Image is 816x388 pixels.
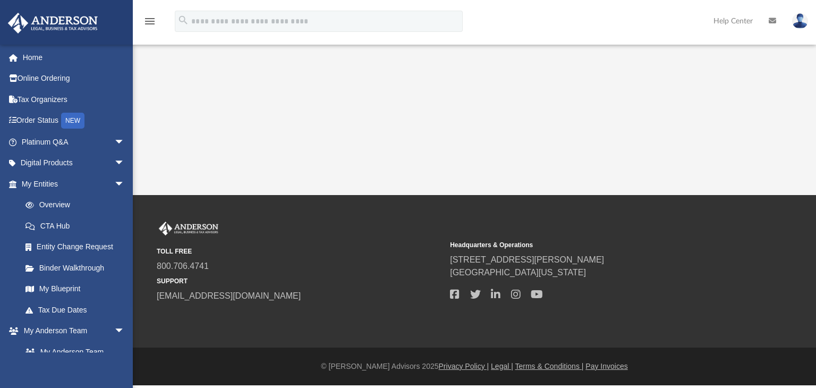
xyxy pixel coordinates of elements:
small: TOLL FREE [157,247,443,256]
i: menu [143,15,156,28]
small: SUPPORT [157,276,443,286]
a: Privacy Policy | [439,362,489,370]
a: Digital Productsarrow_drop_down [7,153,141,174]
span: arrow_drop_down [114,131,135,153]
a: Binder Walkthrough [15,257,141,279]
div: © [PERSON_NAME] Advisors 2025 [133,361,816,372]
a: My Anderson Teamarrow_drop_down [7,320,135,342]
a: [STREET_ADDRESS][PERSON_NAME] [450,255,604,264]
a: 800.706.4741 [157,262,209,271]
small: Headquarters & Operations [450,240,736,250]
a: [GEOGRAPHIC_DATA][US_STATE] [450,268,586,277]
span: arrow_drop_down [114,320,135,342]
a: Online Ordering [7,68,141,89]
a: Legal | [491,362,513,370]
a: Order StatusNEW [7,110,141,132]
a: My Entitiesarrow_drop_down [7,173,141,195]
a: menu [143,20,156,28]
a: Pay Invoices [585,362,627,370]
a: Platinum Q&Aarrow_drop_down [7,131,141,153]
img: User Pic [792,13,808,29]
a: Tax Due Dates [15,299,141,320]
div: NEW [61,113,84,129]
span: arrow_drop_down [114,173,135,195]
a: My Anderson Team [15,341,130,362]
img: Anderson Advisors Platinum Portal [157,222,220,235]
span: arrow_drop_down [114,153,135,174]
a: Terms & Conditions | [515,362,584,370]
a: CTA Hub [15,215,141,237]
a: [EMAIL_ADDRESS][DOMAIN_NAME] [157,291,301,300]
a: Entity Change Request [15,237,141,258]
a: Tax Organizers [7,89,141,110]
img: Anderson Advisors Platinum Portal [5,13,101,33]
i: search [177,14,189,26]
a: Overview [15,195,141,216]
a: My Blueprint [15,279,135,300]
a: Home [7,47,141,68]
